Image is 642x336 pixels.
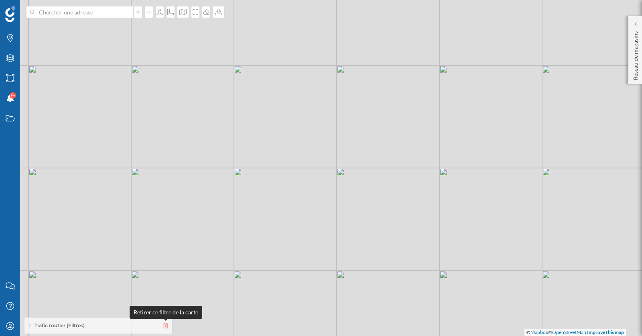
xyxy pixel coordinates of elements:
span: 9+ [10,91,15,99]
a: Mapbox [530,329,548,335]
div: © © [524,329,626,336]
span: Trafic routier (Filtres) [35,322,85,329]
a: OpenStreetMap [552,329,586,335]
a: Improve this map [587,329,624,335]
img: Logo Geoblink [5,6,15,22]
p: Réseau de magasins [632,28,640,80]
span: Assistance [16,6,55,13]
